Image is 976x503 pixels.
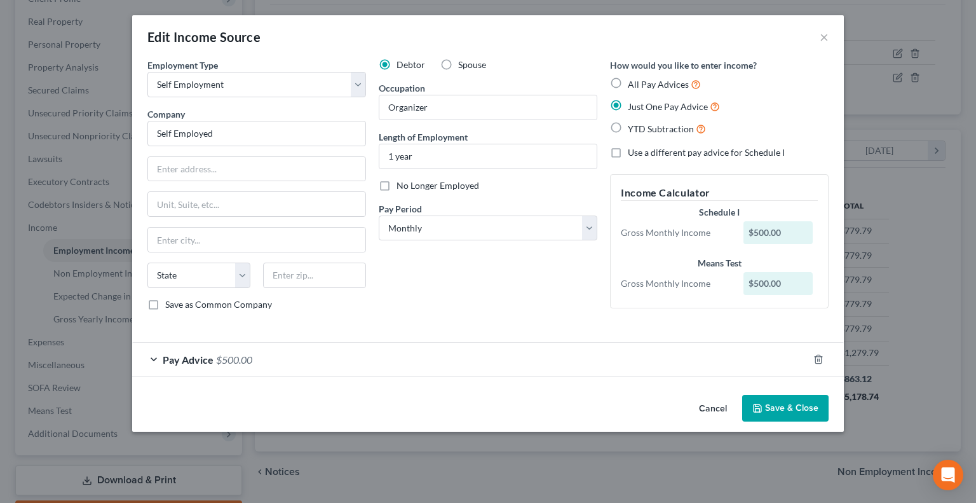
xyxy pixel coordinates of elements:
input: ex: 2 years [379,144,597,169]
span: YTD Subtraction [628,123,694,134]
div: Gross Monthly Income [614,226,737,239]
div: Edit Income Source [147,28,261,46]
span: Employment Type [147,60,218,71]
span: Pay Period [379,203,422,214]
div: Gross Monthly Income [614,277,737,290]
div: $500.00 [743,221,813,244]
label: Length of Employment [379,130,468,144]
div: Open Intercom Messenger [933,460,963,490]
span: Pay Advice [163,354,213,366]
div: Means Test [621,257,818,270]
input: -- [379,95,597,120]
input: Enter address... [148,157,365,181]
input: Search company by name... [147,121,366,146]
button: × [820,29,829,45]
span: Spouse [458,59,486,70]
span: Just One Pay Advice [628,101,708,112]
input: Enter zip... [263,263,366,288]
span: $500.00 [216,354,252,366]
div: $500.00 [743,272,813,295]
span: Debtor [396,59,425,70]
input: Unit, Suite, etc... [148,192,365,216]
input: Enter city... [148,228,365,252]
span: Company [147,109,185,120]
span: No Longer Employed [396,180,479,191]
span: All Pay Advices [628,79,689,90]
h5: Income Calculator [621,185,818,201]
div: Schedule I [621,206,818,219]
button: Save & Close [742,395,829,422]
span: Save as Common Company [165,299,272,310]
button: Cancel [689,396,737,422]
label: How would you like to enter income? [610,59,757,72]
label: Occupation [379,81,425,95]
span: Use a different pay advice for Schedule I [628,147,785,158]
